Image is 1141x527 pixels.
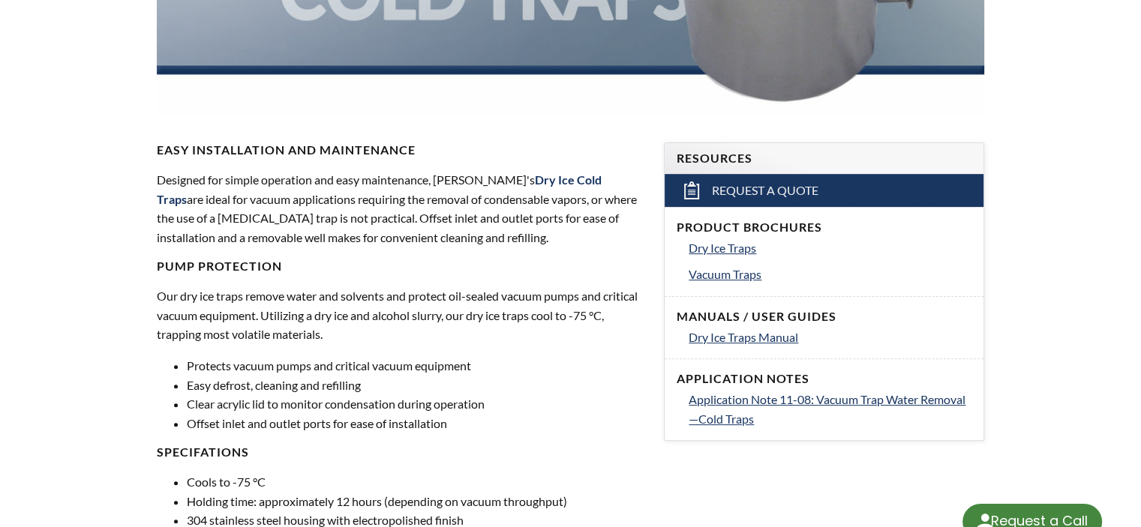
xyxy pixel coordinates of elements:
li: Holding time: approximately 12 hours (depending on vacuum throughput) [187,492,647,511]
span: Dry Ice Traps [689,241,756,255]
span: Dry Ice Traps Manual [689,330,798,344]
a: Request a Quote [665,174,983,207]
h4: Product Brochures [677,220,971,235]
li: Protects vacuum pumps and critical vacuum equipment [187,356,647,376]
span: Vacuum Traps [689,267,761,281]
h4: Application Notes [677,371,971,387]
span: Application Note 11-08: Vacuum Trap Water Removal—Cold Traps [689,392,965,426]
h4: Resources [677,151,971,166]
li: Clear acrylic lid to monitor condensation during operation [187,394,647,414]
strong: Specifations [157,445,249,459]
a: Dry Ice Traps [689,238,971,258]
a: Dry Ice Traps Manual [689,328,971,347]
h4: Manuals / User Guides [677,309,971,325]
li: Easy defrost, cleaning and refilling [187,376,647,395]
a: Application Note 11-08: Vacuum Trap Water Removal—Cold Traps [689,390,971,428]
a: Vacuum Traps [689,265,971,284]
strong: Dry Ice Cold Traps [157,172,602,206]
strong: Pump Protection [157,259,282,273]
strong: Easy Installation and Maintenance [157,142,416,157]
li: Cools to -75 °C [187,472,647,492]
p: Designed for simple operation and easy maintenance, [PERSON_NAME]'s are ideal for vacuum applicat... [157,170,647,247]
li: Offset inlet and outlet ports for ease of installation [187,414,647,433]
p: Our dry ice traps remove water and solvents and protect oil-sealed vacuum pumps and critical vacu... [157,286,647,344]
span: Request a Quote [712,183,818,199]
